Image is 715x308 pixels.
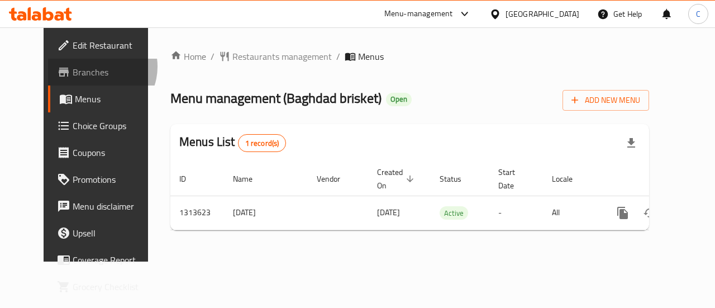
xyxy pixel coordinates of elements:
[224,196,308,230] td: [DATE]
[73,280,154,293] span: Grocery Checklist
[238,134,287,152] div: Total records count
[239,138,286,149] span: 1 record(s)
[48,32,163,59] a: Edit Restaurant
[440,206,468,220] div: Active
[506,8,579,20] div: [GEOGRAPHIC_DATA]
[170,50,206,63] a: Home
[73,65,154,79] span: Branches
[170,50,649,63] nav: breadcrumb
[317,172,355,186] span: Vendor
[440,207,468,220] span: Active
[48,59,163,86] a: Branches
[571,93,640,107] span: Add New Menu
[489,196,543,230] td: -
[48,86,163,112] a: Menus
[73,39,154,52] span: Edit Restaurant
[73,253,154,267] span: Coverage Report
[73,146,154,159] span: Coupons
[48,247,163,273] a: Coverage Report
[73,119,154,132] span: Choice Groups
[73,226,154,240] span: Upsell
[233,172,267,186] span: Name
[636,200,663,226] button: Change Status
[73,173,154,186] span: Promotions
[563,90,649,111] button: Add New Menu
[543,196,600,230] td: All
[179,134,286,152] h2: Menus List
[170,196,224,230] td: 1313623
[48,139,163,166] a: Coupons
[386,94,412,104] span: Open
[386,93,412,106] div: Open
[73,200,154,213] span: Menu disclaimer
[696,8,700,20] span: C
[440,172,476,186] span: Status
[232,50,332,63] span: Restaurants management
[48,166,163,193] a: Promotions
[618,130,645,157] div: Export file
[358,50,384,63] span: Menus
[609,200,636,226] button: more
[75,92,154,106] span: Menus
[179,172,201,186] span: ID
[211,50,214,63] li: /
[336,50,340,63] li: /
[48,112,163,139] a: Choice Groups
[384,7,453,21] div: Menu-management
[377,165,417,192] span: Created On
[48,273,163,300] a: Grocery Checklist
[377,205,400,220] span: [DATE]
[48,220,163,247] a: Upsell
[498,165,530,192] span: Start Date
[170,86,382,111] span: Menu management ( Baghdad brisket )
[552,172,587,186] span: Locale
[48,193,163,220] a: Menu disclaimer
[219,50,332,63] a: Restaurants management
